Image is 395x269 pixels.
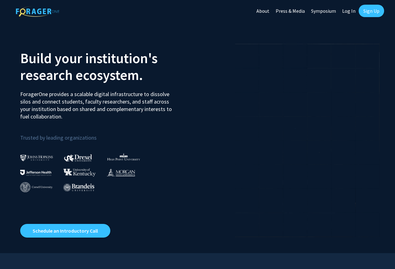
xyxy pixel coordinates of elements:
[20,224,110,238] a: Opens in a new tab
[63,183,94,191] img: Brandeis University
[16,6,59,17] img: ForagerOne Logo
[20,86,172,120] p: ForagerOne provides a scalable digital infrastructure to dissolve silos and connect students, fac...
[20,182,53,192] img: Cornell University
[64,154,92,161] img: Drexel University
[107,168,135,176] img: Morgan State University
[20,155,53,161] img: Johns Hopkins University
[359,5,384,17] a: Sign Up
[63,168,96,177] img: University of Kentucky
[107,153,140,160] img: High Point University
[20,50,193,83] h2: Build your institution's research ecosystem.
[20,125,193,142] p: Trusted by leading organizations
[20,170,51,176] img: Thomas Jefferson University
